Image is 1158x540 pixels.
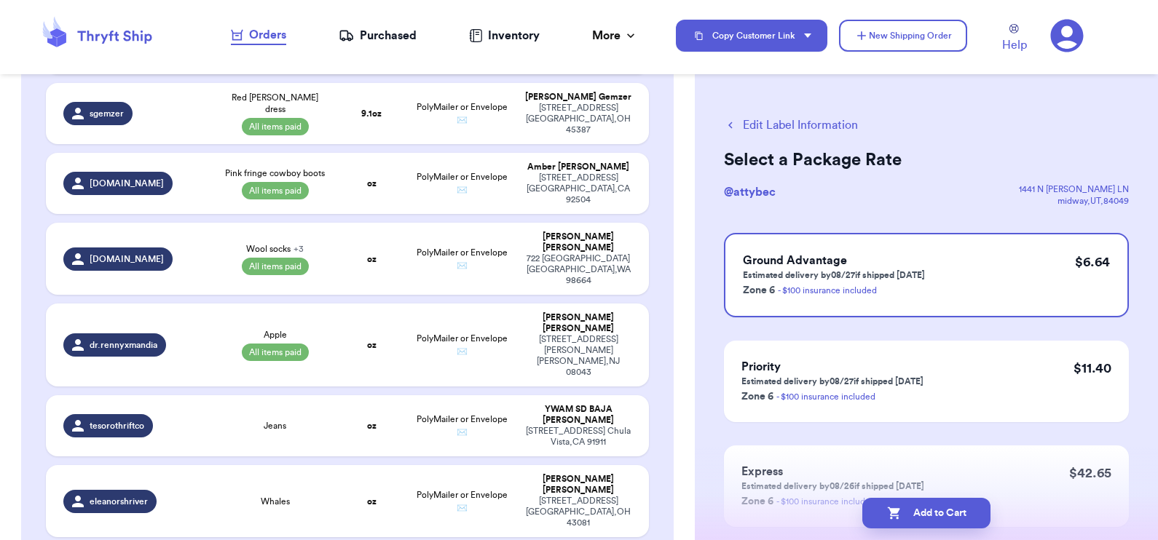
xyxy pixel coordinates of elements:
span: Apple [264,329,287,341]
strong: oz [367,255,377,263]
div: [STREET_ADDRESS] [GEOGRAPHIC_DATA] , OH 43081 [525,496,631,528]
span: PolyMailer or Envelope ✉️ [417,172,508,194]
span: Zone 6 [741,392,773,402]
strong: oz [367,421,377,430]
span: sgemzer [90,108,124,119]
div: [PERSON_NAME] Gemzer [525,92,631,103]
span: Zone 6 [743,285,775,295]
span: PolyMailer or Envelope ✉️ [417,491,508,512]
div: [PERSON_NAME] [PERSON_NAME] [525,474,631,496]
p: $ 42.65 [1069,463,1111,483]
span: Express [741,466,783,477]
strong: 9.1 oz [361,109,382,118]
div: 1441 N [PERSON_NAME] LN [1019,183,1129,195]
button: Copy Customer Link [676,20,827,52]
div: [STREET_ADDRESS][PERSON_NAME] [PERSON_NAME] , NJ 08043 [525,334,631,378]
span: All items paid [242,118,309,135]
span: All items paid [242,344,309,361]
div: [STREET_ADDRESS] [GEOGRAPHIC_DATA] , CA 92504 [525,172,631,205]
div: [STREET_ADDRESS] [GEOGRAPHIC_DATA] , OH 45387 [525,103,631,135]
div: [PERSON_NAME] [PERSON_NAME] [525,231,631,253]
span: [DOMAIN_NAME] [90,178,164,189]
div: [PERSON_NAME] [PERSON_NAME] [525,312,631,334]
button: Add to Cart [862,498,990,528]
span: [DOMAIN_NAME] [90,253,164,265]
p: Estimated delivery by 08/27 if shipped [DATE] [743,269,925,281]
div: YWAM SD BAJA [PERSON_NAME] [525,404,631,426]
span: @ attybec [724,186,776,198]
p: Estimated delivery by 08/27 if shipped [DATE] [741,376,923,387]
span: Help [1002,36,1027,54]
div: [STREET_ADDRESS] Chula Vista , CA 91911 [525,426,631,448]
span: Wool socks [246,243,304,255]
a: Inventory [469,27,540,44]
span: tesorothriftco [90,420,144,432]
div: 722 [GEOGRAPHIC_DATA] [GEOGRAPHIC_DATA] , WA 98664 [525,253,631,286]
span: Pink fringe cowboy boots [225,167,325,179]
span: All items paid [242,182,309,199]
a: Help [1002,24,1027,54]
span: Priority [741,361,781,373]
h2: Select a Package Rate [724,148,1129,172]
span: PolyMailer or Envelope ✉️ [417,415,508,437]
span: PolyMailer or Envelope ✉️ [417,103,508,124]
span: Red [PERSON_NAME] dress [224,92,327,115]
span: + 3 [294,245,304,253]
strong: oz [367,341,377,349]
div: More [592,27,638,44]
span: PolyMailer or Envelope ✉️ [417,334,508,356]
div: Amber [PERSON_NAME] [525,162,631,172]
a: Purchased [339,27,417,44]
div: Orders [231,26,286,44]
p: $ 11.40 [1074,358,1111,378]
a: Orders [231,26,286,45]
span: PolyMailer or Envelope ✉️ [417,248,508,270]
span: Whales [261,496,290,507]
p: $ 6.64 [1075,252,1110,272]
div: midway , UT , 84049 [1019,195,1129,207]
button: New Shipping Order [839,20,967,52]
span: All items paid [242,258,309,275]
span: Jeans [264,420,286,432]
p: Estimated delivery by 08/26 if shipped [DATE] [741,480,924,492]
a: - $100 insurance included [776,392,875,401]
strong: oz [367,497,377,506]
span: dr.rennyxmandia [90,339,157,351]
span: Ground Advantage [743,255,847,266]
a: - $100 insurance included [778,286,877,295]
strong: oz [367,179,377,188]
button: Edit Label Information [724,116,858,134]
span: eleanorshriver [90,496,148,507]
